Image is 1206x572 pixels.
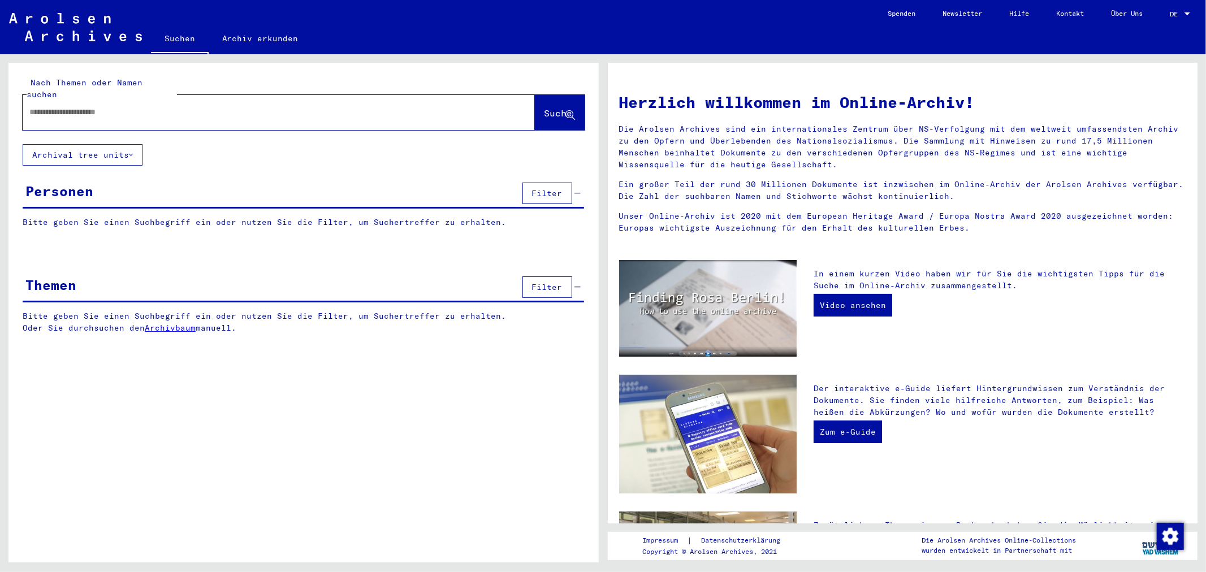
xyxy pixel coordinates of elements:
[23,310,585,334] p: Bitte geben Sie einen Suchbegriff ein oder nutzen Sie die Filter, um Suchertreffer zu erhalten. O...
[814,268,1186,292] p: In einem kurzen Video haben wir für Sie die wichtigsten Tipps für die Suche im Online-Archiv zusa...
[619,123,1187,171] p: Die Arolsen Archives sind ein internationales Zentrum über NS-Verfolgung mit dem weltweit umfasse...
[619,210,1187,234] p: Unser Online-Archiv ist 2020 mit dem European Heritage Award / Europa Nostra Award 2020 ausgezeic...
[544,107,573,119] span: Suche
[619,90,1187,114] h1: Herzlich willkommen im Online-Archiv!
[25,275,76,295] div: Themen
[522,183,572,204] button: Filter
[535,95,585,130] button: Suche
[1157,523,1184,550] img: Zustimmung ändern
[814,421,882,443] a: Zum e-Guide
[145,323,196,333] a: Archivbaum
[23,144,142,166] button: Archival tree units
[814,294,892,317] a: Video ansehen
[532,188,563,198] span: Filter
[642,547,794,557] p: Copyright © Arolsen Archives, 2021
[814,383,1186,418] p: Der interaktive e-Guide liefert Hintergrundwissen zum Verständnis der Dokumente. Sie finden viele...
[619,260,797,357] img: video.jpg
[532,282,563,292] span: Filter
[922,535,1076,545] p: Die Arolsen Archives Online-Collections
[23,216,584,228] p: Bitte geben Sie einen Suchbegriff ein oder nutzen Sie die Filter, um Suchertreffer zu erhalten.
[619,179,1187,202] p: Ein großer Teil der rund 30 Millionen Dokumente ist inzwischen im Online-Archiv der Arolsen Archi...
[692,535,794,547] a: Datenschutzerklärung
[209,25,312,52] a: Archiv erkunden
[619,375,797,493] img: eguide.jpg
[1140,531,1182,560] img: yv_logo.png
[642,535,794,547] div: |
[9,13,142,41] img: Arolsen_neg.svg
[814,519,1186,567] p: Zusätzlich zu Ihrer eigenen Recherche haben Sie die Möglichkeit, eine Anfrage an die Arolsen Arch...
[922,545,1076,556] p: wurden entwickelt in Partnerschaft mit
[1170,10,1182,18] span: DE
[25,181,93,201] div: Personen
[522,276,572,298] button: Filter
[642,535,687,547] a: Impressum
[151,25,209,54] a: Suchen
[27,77,142,99] mat-label: Nach Themen oder Namen suchen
